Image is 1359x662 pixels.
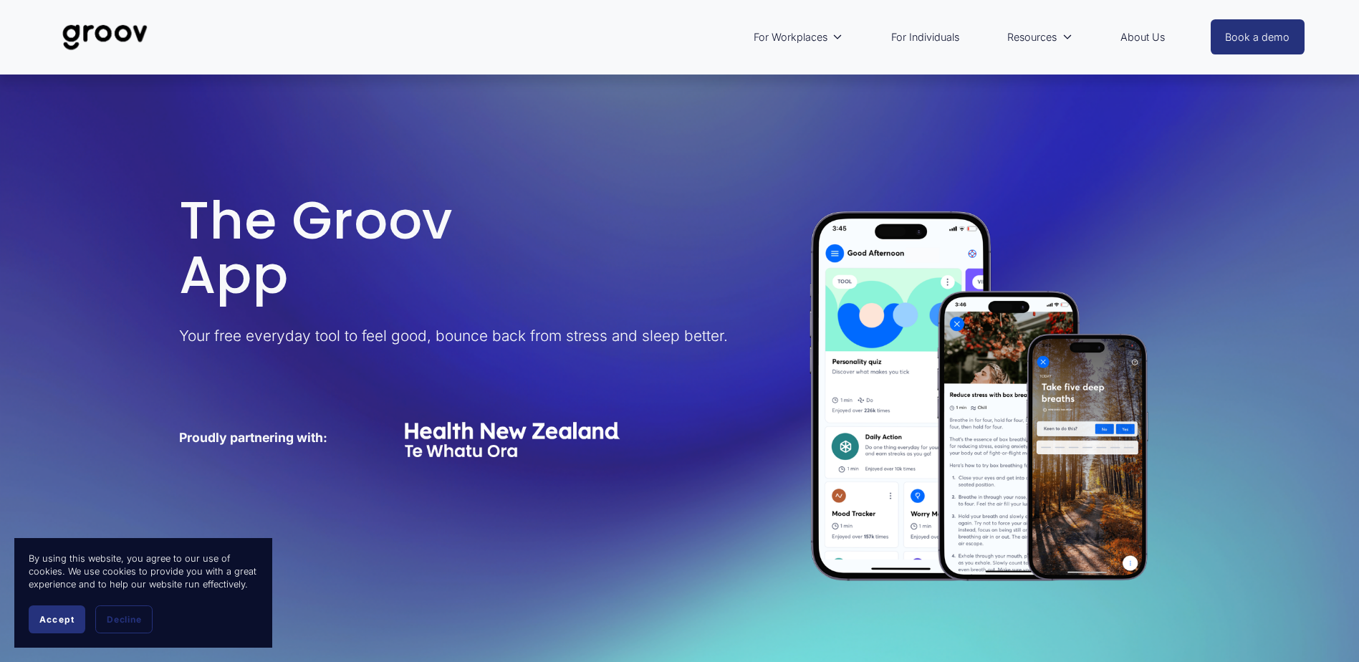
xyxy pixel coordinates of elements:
[746,21,850,54] a: folder dropdown
[1113,21,1172,54] a: About Us
[179,183,453,312] span: The Groov App
[1211,19,1305,54] a: Book a demo
[179,327,728,345] span: Your free everyday tool to feel good, bounce back from stress and sleep better.
[754,28,827,47] span: For Workplaces
[29,552,258,591] p: By using this website, you agree to our use of cookies. We use cookies to provide you with a grea...
[884,21,966,54] a: For Individuals
[29,605,85,633] button: Accept
[39,614,75,625] span: Accept
[95,605,153,633] button: Decline
[1000,21,1080,54] a: folder dropdown
[107,614,141,625] span: Decline
[179,430,327,445] strong: Proudly partnering with:
[14,538,272,648] section: Cookie banner
[54,14,155,61] img: Groov | Unlock Human Potential at Work and in Life
[1007,28,1057,47] span: Resources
